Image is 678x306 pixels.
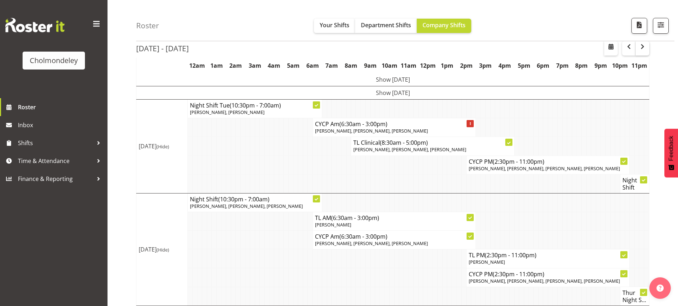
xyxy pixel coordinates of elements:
h4: Thur Night S... [622,289,647,303]
span: [PERSON_NAME] [315,221,351,228]
span: Inbox [18,120,104,130]
span: (2:30pm - 11:00pm) [485,251,536,259]
h4: Night Shift [622,177,647,191]
span: [PERSON_NAME], [PERSON_NAME], [PERSON_NAME] [315,240,428,247]
span: [PERSON_NAME], [PERSON_NAME], [PERSON_NAME], [PERSON_NAME] [469,165,620,172]
span: (6:30am - 3:00pm) [339,120,387,128]
h4: TL PM [469,252,627,259]
td: Show [DATE] [137,86,649,100]
td: [DATE] [137,100,188,193]
th: 10am [380,57,399,74]
th: 5am [284,57,303,74]
span: Shifts [18,138,93,148]
span: Your Shifts [320,21,349,29]
h4: Night Shift Tue [190,102,320,109]
th: 4pm [495,57,515,74]
span: (2:30pm - 11:00pm) [493,270,544,278]
th: 6pm [534,57,553,74]
button: Filter Shifts [653,18,669,34]
th: 4am [264,57,284,74]
div: Cholmondeley [30,55,78,66]
span: [PERSON_NAME], [PERSON_NAME], [PERSON_NAME] [190,203,303,209]
span: Company Shifts [422,21,465,29]
img: help-xxl-2.png [656,285,664,292]
button: Department Shifts [355,19,417,33]
span: (Hide) [157,247,169,253]
h2: [DATE] - [DATE] [136,44,189,53]
h4: Roster [136,21,159,30]
th: 1pm [438,57,457,74]
span: [PERSON_NAME], [PERSON_NAME], [PERSON_NAME], [PERSON_NAME] [469,278,620,284]
th: 3am [245,57,264,74]
th: 12pm [418,57,438,74]
th: 8am [342,57,361,74]
th: 6am [303,57,322,74]
span: Department Shifts [361,21,411,29]
span: (Hide) [157,143,169,150]
th: 11pm [630,57,649,74]
h4: CYCP PM [469,271,627,278]
span: [PERSON_NAME] [469,259,505,265]
span: Time & Attendance [18,156,93,166]
h4: CYCP Am [315,120,474,128]
span: [PERSON_NAME], [PERSON_NAME] [190,109,264,115]
span: (10:30pm - 7:00am) [230,101,281,109]
button: Feedback - Show survey [664,129,678,177]
span: [PERSON_NAME], [PERSON_NAME], [PERSON_NAME] [353,146,466,153]
th: 7am [322,57,342,74]
td: [DATE] [137,193,188,306]
th: 9pm [591,57,611,74]
h4: TL AM [315,214,474,221]
h4: CYCP Am [315,233,474,240]
span: (8:30am - 5:00pm) [380,139,428,147]
th: 8pm [572,57,591,74]
td: Show [DATE] [137,73,649,86]
th: 12am [188,57,207,74]
button: Your Shifts [314,19,355,33]
span: Feedback [668,136,674,161]
th: 11am [399,57,418,74]
span: (2:30pm - 11:00pm) [493,158,544,166]
span: Roster [18,102,104,113]
th: 2am [226,57,245,74]
h4: TL Clinical [353,139,512,146]
img: Rosterit website logo [5,18,65,32]
th: 2pm [457,57,476,74]
th: 7pm [553,57,572,74]
th: 10pm [610,57,630,74]
span: Finance & Reporting [18,173,93,184]
span: (6:30am - 3:00pm) [331,214,379,222]
span: (6:30am - 3:00pm) [339,233,387,240]
button: Download a PDF of the roster according to the set date range. [631,18,647,34]
span: (10:30pm - 7:00am) [218,195,269,203]
th: 1am [207,57,226,74]
th: 9am [361,57,380,74]
th: 5pm [514,57,534,74]
button: Select a specific date within the roster. [604,41,618,56]
h4: CYCP PM [469,158,627,165]
h4: Night Shift [190,196,320,203]
button: Company Shifts [417,19,471,33]
th: 3pm [476,57,495,74]
span: [PERSON_NAME], [PERSON_NAME], [PERSON_NAME] [315,128,428,134]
